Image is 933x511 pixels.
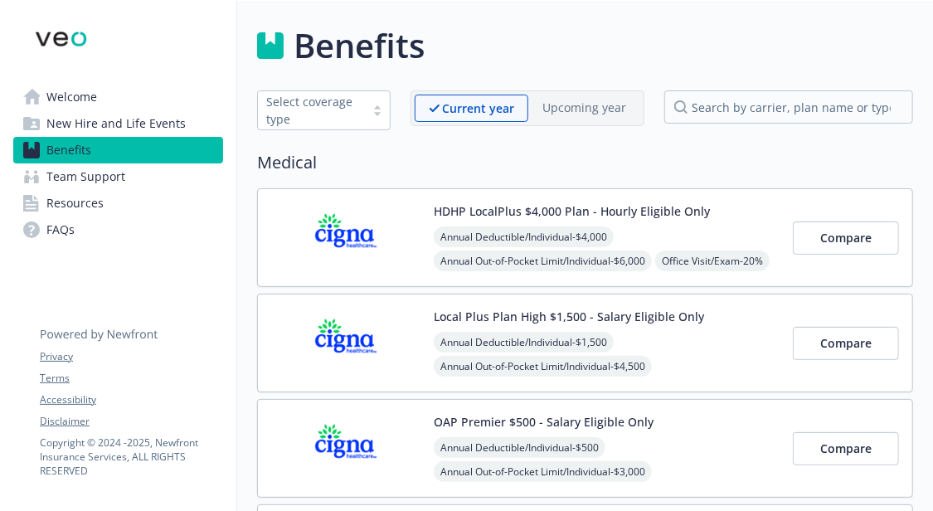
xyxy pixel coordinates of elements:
span: Compare [820,440,872,456]
button: Compare [793,432,899,465]
button: HDHP LocalPlus $4,000 Plan - Hourly Eligible Only [434,202,710,220]
a: Team Support [13,163,223,190]
img: CIGNA carrier logo [271,413,420,484]
a: Benefits [13,137,223,163]
h2: Medical [257,150,913,175]
button: Compare [793,221,899,255]
span: Annual Deductible/Individual - $500 [434,437,605,458]
span: Benefits [46,137,91,163]
a: Welcome [13,84,223,110]
span: New Hire and Life Events [46,110,186,137]
div: Select coverage type [266,93,357,128]
a: Privacy [40,349,222,364]
button: Local Plus Plan High $1,500 - Salary Eligible Only [434,308,704,325]
p: Upcoming year [542,99,626,116]
span: Team Support [46,163,125,190]
span: Welcome [46,84,97,110]
a: Disclaimer [40,414,222,429]
a: Accessibility [40,392,222,407]
span: Annual Out-of-Pocket Limit/Individual - $4,500 [434,356,652,377]
button: Compare [793,327,899,360]
span: Compare [820,335,872,351]
span: Annual Out-of-Pocket Limit/Individual - $3,000 [434,461,652,482]
a: New Hire and Life Events [13,110,223,137]
span: Annual Deductible/Individual - $1,500 [434,332,614,353]
span: Annual Out-of-Pocket Limit/Individual - $6,000 [434,251,652,271]
a: FAQs [13,217,223,243]
p: Copyright © 2024 - 2025 , Newfront Insurance Services, ALL RIGHTS RESERVED [40,436,222,478]
img: CIGNA carrier logo [271,308,420,378]
span: Upcoming year [528,95,640,122]
button: OAP Premier $500 - Salary Eligible Only [434,413,654,431]
span: FAQs [46,217,75,243]
img: CIGNA carrier logo [271,202,420,273]
span: Office Visit/Exam - 20% [655,251,770,271]
h1: Benefits [294,21,425,71]
span: Annual Deductible/Individual - $4,000 [434,226,614,247]
input: search by carrier, plan name or type [664,90,913,124]
a: Resources [13,190,223,217]
p: Current year [442,100,514,117]
span: Compare [820,230,872,246]
span: Resources [46,190,104,217]
a: Terms [40,371,222,386]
